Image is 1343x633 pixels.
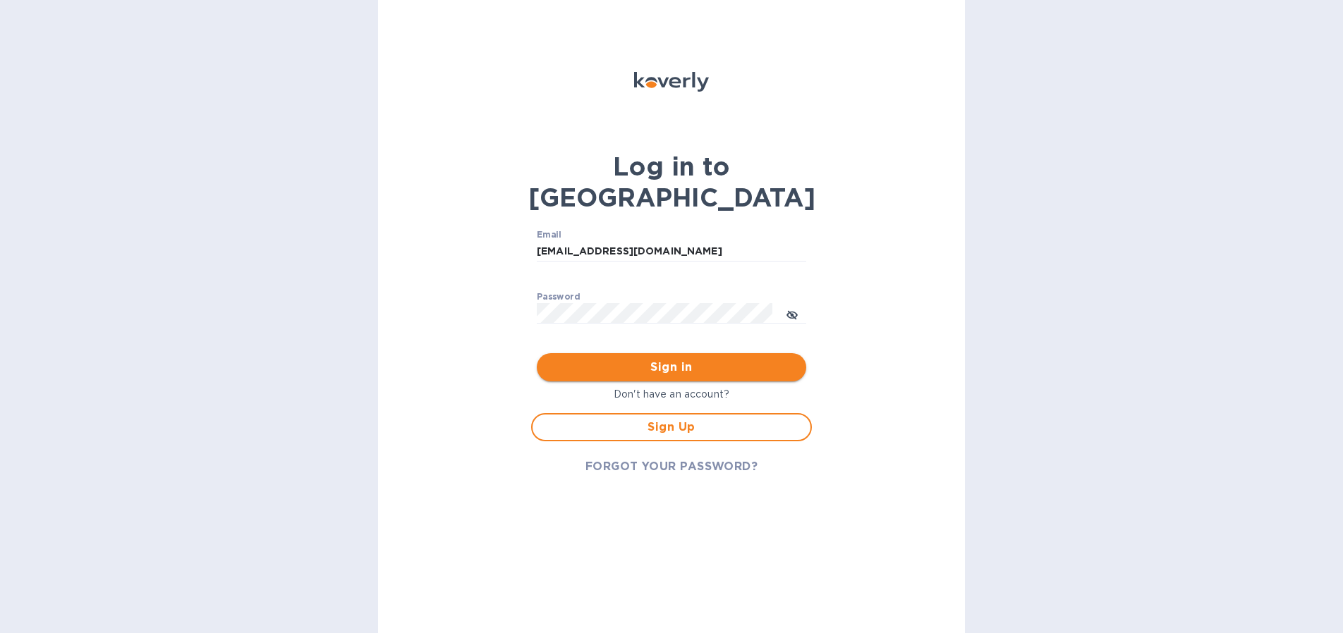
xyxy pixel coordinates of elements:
button: FORGOT YOUR PASSWORD? [574,453,770,481]
label: Password [537,293,580,301]
img: Koverly [634,72,709,92]
button: Sign in [537,353,806,381]
span: Sign Up [544,419,799,436]
button: toggle password visibility [778,299,806,327]
span: FORGOT YOUR PASSWORD? [585,458,758,475]
label: Email [537,231,561,239]
p: Don't have an account? [531,387,812,402]
span: Sign in [548,359,795,376]
button: Sign Up [531,413,812,441]
b: Log in to [GEOGRAPHIC_DATA] [528,151,815,213]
